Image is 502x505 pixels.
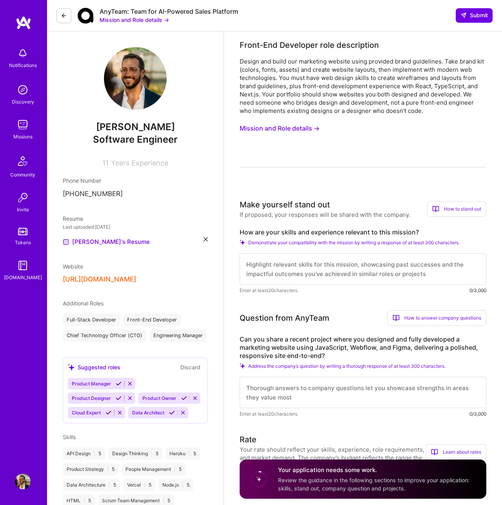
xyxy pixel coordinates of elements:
i: icon BookOpen [431,449,438,456]
div: Learn about rates [426,444,486,460]
div: [DOMAIN_NAME] [4,273,42,282]
button: Discard [178,363,203,372]
span: Additional Roles [63,300,104,307]
img: bell [15,45,31,61]
i: Accept [105,410,111,416]
div: Front-End Developer role description [240,39,379,51]
img: Company Logo [78,8,93,24]
div: Make yourself stand out [240,199,330,211]
span: Product Designer [72,395,111,401]
div: Node.js 5 [158,479,193,491]
div: Last uploaded: [DATE] [63,223,208,231]
div: Your rate should reflect your skills, experience, role requirements, and market demand. The compa... [240,445,426,470]
p: [PHONE_NUMBER] [63,189,208,199]
i: Reject [117,410,123,416]
span: [PERSON_NAME] [63,121,208,133]
span: Skills [63,434,76,440]
i: Check [240,240,245,245]
span: Software Engineer [93,134,178,145]
div: Suggested roles [68,363,120,371]
span: Enter at least 20 characters. [240,286,298,294]
span: | [189,451,190,457]
div: Add other links [63,262,83,271]
div: Discovery [12,98,34,106]
img: guide book [15,258,31,273]
i: icon BookOpen [432,205,439,213]
span: 11 [102,159,109,167]
i: Accept [116,395,122,401]
img: User Avatar [104,47,167,110]
div: Rate [240,434,256,445]
div: Front-End Developer [123,314,181,326]
i: Reject [180,410,186,416]
img: discovery [15,82,31,98]
span: Submit [460,11,488,19]
div: Full-Stack Developer [63,314,120,326]
div: People Management 5 [122,463,186,476]
i: icon LeftArrowDark [61,13,67,19]
span: Years Experience [111,159,168,167]
span: Resume [63,215,83,222]
span: | [144,482,146,488]
span: Cloud Expert [72,410,101,416]
span: Website [63,263,83,270]
a: [PERSON_NAME]'s Resume [63,237,150,247]
i: Check [240,363,245,369]
div: Chief Technology Officer (CTO) [63,329,146,342]
span: | [151,451,153,457]
h4: Your application needs some work. [278,466,477,474]
span: | [109,482,110,488]
div: Question from AnyTeam [240,312,329,324]
div: Data Architecture 5 [63,479,120,491]
i: Reject [127,395,133,401]
i: Accept [169,410,175,416]
span: Review the guidance in the following sections to improve your application: skills, stand out, com... [278,477,469,492]
span: Phone Number [63,177,101,184]
div: How to answer company questions [387,310,486,326]
i: icon SendLight [460,12,467,18]
span: Address the company’s question by writing a thorough response of at least 300 characters. [248,363,446,369]
span: | [107,466,109,472]
div: 0/3,000 [469,286,486,294]
div: Product Strategy 5 [63,463,118,476]
button: Mission and Role details → [100,16,169,24]
div: Notifications [9,61,37,69]
img: User Avatar [15,474,31,489]
img: Community [13,152,32,171]
div: Missions [13,133,33,141]
span: | [94,451,95,457]
div: Design and build our marketing website using provided brand guidelines. Take brand kit (colors, f... [240,57,486,115]
div: Vercel 5 [123,479,155,491]
i: icon SuggestedTeams [68,364,75,371]
span: Data Architect [132,410,164,416]
i: Reject [192,395,198,401]
img: teamwork [15,117,31,133]
div: Community [10,171,35,179]
i: Accept [181,395,187,401]
div: AnyTeam: Team for AI-Powered Sales Platform [100,7,238,16]
i: Accept [116,381,122,387]
span: Product Manager [72,381,111,387]
i: icon Close [204,237,208,242]
img: Resume [63,239,69,245]
label: Can you share a recent project where you designed and fully developed a marketing website using J... [240,335,486,360]
span: | [84,498,85,504]
img: tokens [18,228,27,235]
div: How to stand out [427,201,486,217]
div: Invite [17,205,29,214]
div: Design Thinking 5 [108,447,162,460]
i: Reject [127,381,133,387]
div: If proposed, your responses will be shared with the company. [240,211,410,219]
span: | [163,498,164,504]
div: Tokens [15,238,31,247]
div: Heroku 5 [166,447,200,460]
button: [URL][DOMAIN_NAME] [63,275,136,283]
div: Engineering Manager [149,329,207,342]
label: How are your skills and experience relevant to this mission? [240,228,486,236]
div: API Design 5 [63,447,105,460]
i: icon BookOpen [393,314,400,322]
span: Demonstrate your compatibility with the mission by writing a response of at least 300 characters. [248,240,460,245]
button: Mission and Role details → [240,121,320,136]
span: Product Owner [142,395,176,401]
span: | [182,482,184,488]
